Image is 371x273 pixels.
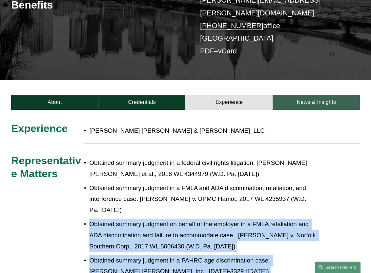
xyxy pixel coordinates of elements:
p: Obtained summary judgment on behalf of the employer in a FMLA retaliation and ADA discrimination ... [89,219,316,252]
a: PDF [200,47,214,55]
a: News & Insights [273,95,360,110]
span: Representative Matters [11,155,81,180]
span: Experience [11,123,68,134]
a: [PHONE_NUMBER] [200,22,263,30]
p: Obtained summary judgment in a federal civil rights litigation. [PERSON_NAME] [PERSON_NAME] et al... [89,157,316,179]
p: Obtained summary judgment in a FMLA and ADA discrimination, retaliation, and interference case. [... [89,183,316,216]
p: [PERSON_NAME] [PERSON_NAME] & [PERSON_NAME], LLC [89,125,316,136]
a: About [11,95,98,110]
a: vCard [218,47,237,55]
a: Search this site [315,262,361,273]
a: Experience [185,95,273,110]
a: Credentials [98,95,186,110]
